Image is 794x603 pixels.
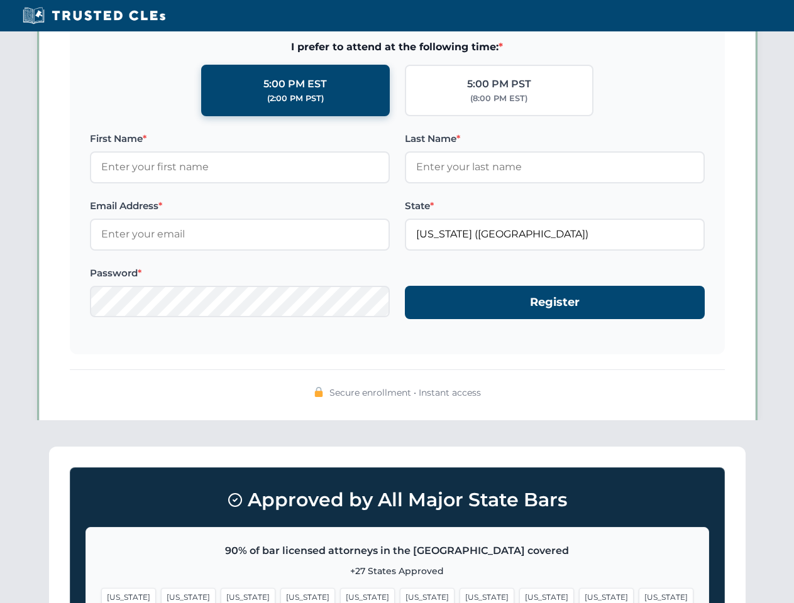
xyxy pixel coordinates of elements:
[405,131,705,146] label: Last Name
[90,219,390,250] input: Enter your email
[101,564,693,578] p: +27 States Approved
[405,219,705,250] input: Florida (FL)
[405,198,705,214] label: State
[90,39,705,55] span: I prefer to attend at the following time:
[467,76,531,92] div: 5:00 PM PST
[314,387,324,397] img: 🔒
[470,92,527,105] div: (8:00 PM EST)
[90,266,390,281] label: Password
[90,151,390,183] input: Enter your first name
[90,131,390,146] label: First Name
[85,483,709,517] h3: Approved by All Major State Bars
[405,286,705,319] button: Register
[405,151,705,183] input: Enter your last name
[101,543,693,559] p: 90% of bar licensed attorneys in the [GEOGRAPHIC_DATA] covered
[263,76,327,92] div: 5:00 PM EST
[90,198,390,214] label: Email Address
[267,92,324,105] div: (2:00 PM PST)
[329,386,481,399] span: Secure enrollment • Instant access
[19,6,169,25] img: Trusted CLEs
